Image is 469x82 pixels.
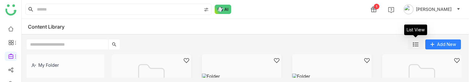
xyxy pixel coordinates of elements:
div: My Folder [27,57,100,73]
button: Add New [425,39,461,49]
div: List View [404,25,427,35]
img: avatar [404,4,413,14]
button: [PERSON_NAME] [402,4,462,14]
img: help.svg [388,7,394,13]
div: 1 [374,4,379,9]
div: Content Library [28,24,74,30]
span: Add New [437,41,456,48]
img: Folder [202,74,281,79]
img: list.svg [413,42,418,47]
img: ask-buddy-normal.svg [215,5,231,14]
img: Folder [292,74,372,79]
span: [PERSON_NAME] [416,6,452,13]
img: logo [5,4,16,16]
img: search-type.svg [204,7,209,12]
